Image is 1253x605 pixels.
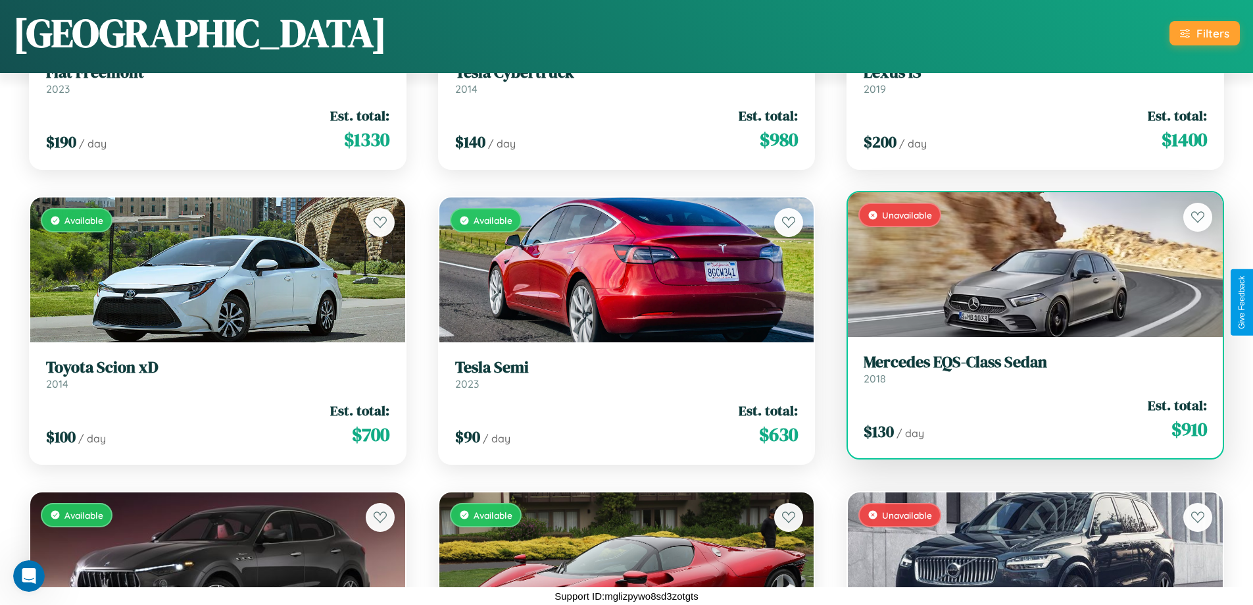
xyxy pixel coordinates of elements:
[483,432,510,445] span: / day
[488,137,516,150] span: / day
[455,377,479,390] span: 2023
[455,82,478,95] span: 2014
[864,131,897,153] span: $ 200
[46,63,389,95] a: Fiat Freemont2023
[46,63,389,82] h3: Fiat Freemont
[864,353,1207,385] a: Mercedes EQS-Class Sedan2018
[46,426,76,448] span: $ 100
[64,510,103,521] span: Available
[455,426,480,448] span: $ 90
[330,401,389,420] span: Est. total:
[864,421,894,442] span: $ 130
[1148,106,1207,125] span: Est. total:
[864,372,886,385] span: 2018
[455,358,798,390] a: Tesla Semi2023
[474,510,512,521] span: Available
[1196,26,1229,40] div: Filters
[1162,126,1207,153] span: $ 1400
[330,106,389,125] span: Est. total:
[13,560,45,592] iframe: Intercom live chat
[897,427,924,440] span: / day
[352,421,389,448] span: $ 700
[344,126,389,153] span: $ 1330
[455,63,798,95] a: Tesla Cybertruck2014
[46,358,389,377] h3: Toyota Scion xD
[455,358,798,377] h3: Tesla Semi
[46,131,76,153] span: $ 190
[78,432,106,445] span: / day
[474,215,512,226] span: Available
[1171,416,1207,442] span: $ 910
[760,126,798,153] span: $ 980
[899,137,927,150] span: / day
[739,401,798,420] span: Est. total:
[1237,276,1246,329] div: Give Feedback
[882,209,932,221] span: Unavailable
[1169,21,1240,45] button: Filters
[46,358,389,390] a: Toyota Scion xD2014
[455,131,485,153] span: $ 140
[64,215,103,226] span: Available
[46,82,70,95] span: 2023
[759,421,798,448] span: $ 630
[1148,396,1207,415] span: Est. total:
[455,63,798,82] h3: Tesla Cybertruck
[13,6,387,60] h1: [GEOGRAPHIC_DATA]
[864,63,1207,82] h3: Lexus IS
[864,82,886,95] span: 2019
[554,587,698,605] p: Support ID: mglizpywo8sd3zotgts
[864,63,1207,95] a: Lexus IS2019
[739,106,798,125] span: Est. total:
[46,377,68,390] span: 2014
[882,510,932,521] span: Unavailable
[79,137,107,150] span: / day
[864,353,1207,372] h3: Mercedes EQS-Class Sedan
